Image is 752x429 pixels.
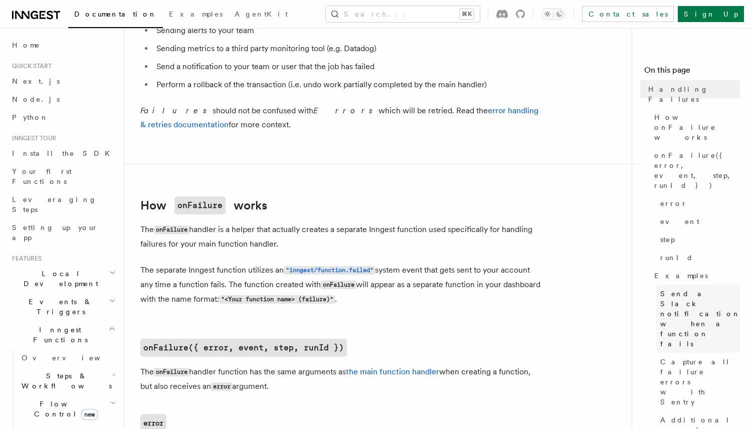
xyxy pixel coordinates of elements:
[321,281,356,289] code: onFailure
[654,150,740,190] span: onFailure({ error, event, step, runId })
[12,77,60,85] span: Next.js
[140,106,538,129] a: error handling & retries documentation
[140,223,541,251] p: The handler is a helper that actually creates a separate Inngest function used specifically for h...
[8,293,118,321] button: Events & Triggers
[8,108,118,126] a: Python
[8,90,118,108] a: Node.js
[81,409,98,420] span: new
[140,106,213,115] em: Failures
[660,357,740,407] span: Capture all failure errors with Sentry
[284,265,375,275] a: "inngest/function.failed"
[12,224,98,242] span: Setting up your app
[8,190,118,219] a: Leveraging Steps
[235,10,288,18] span: AgentKit
[8,134,56,142] span: Inngest tour
[541,8,566,20] button: Toggle dark mode
[284,266,375,275] code: "inngest/function.failed"
[219,295,335,304] code: "<Your function name> (failure)"
[660,289,740,349] span: Send a Slack notification when a function fails
[660,217,699,227] span: event
[582,6,674,22] a: Contact sales
[18,399,110,419] span: Flow Control
[648,84,740,104] span: Handling Failures
[140,339,347,357] a: onFailure({ error, event, step, runId })
[140,263,541,307] p: The separate Inngest function utilizes an system event that gets sent to your account any time a ...
[656,285,740,353] a: Send a Slack notification when a function fails
[8,62,52,70] span: Quick start
[8,72,118,90] a: Next.js
[8,144,118,162] a: Install the SDK
[153,42,541,56] li: Sending metrics to a third party monitoring tool (e.g. Datadog)
[678,6,744,22] a: Sign Up
[656,212,740,231] a: event
[8,269,109,289] span: Local Development
[154,226,189,234] code: onFailure
[18,349,118,367] a: Overview
[74,10,157,18] span: Documentation
[644,64,740,80] h4: On this page
[656,249,740,267] a: runId
[8,219,118,247] a: Setting up your app
[18,371,112,391] span: Steps & Workflows
[153,78,541,92] li: Perform a rollback of the transaction (i.e. undo work partially completed by the main handler)
[8,325,108,345] span: Inngest Functions
[660,235,675,245] span: step
[656,353,740,411] a: Capture all failure errors with Sentry
[153,60,541,74] li: Send a notification to your team or user that the job has failed
[460,9,474,19] kbd: ⌘K
[650,108,740,146] a: How onFailure works
[169,10,223,18] span: Examples
[8,297,109,317] span: Events & Triggers
[8,265,118,293] button: Local Development
[229,3,294,27] a: AgentKit
[656,231,740,249] a: step
[644,80,740,108] a: Handling Failures
[18,367,118,395] button: Steps & Workflows
[18,395,118,423] button: Flow Controlnew
[153,24,541,38] li: Sending alerts to your team
[140,365,541,394] p: The handler function has the same arguments as when creating a function, but also receives an arg...
[650,146,740,194] a: onFailure({ error, event, step, runId })
[12,195,97,213] span: Leveraging Steps
[12,167,72,185] span: Your first Functions
[660,253,693,263] span: runId
[22,354,125,362] span: Overview
[163,3,229,27] a: Examples
[12,149,116,157] span: Install the SDK
[12,95,60,103] span: Node.js
[326,6,480,22] button: Search...⌘K
[8,36,118,54] a: Home
[211,382,232,391] code: error
[654,271,708,281] span: Examples
[140,104,541,132] p: should not be confused with which will be retried. Read the for more context.
[68,3,163,28] a: Documentation
[8,321,118,349] button: Inngest Functions
[12,40,40,50] span: Home
[660,198,687,208] span: error
[8,162,118,190] a: Your first Functions
[8,255,42,263] span: Features
[650,267,740,285] a: Examples
[174,196,226,214] code: onFailure
[154,368,189,376] code: onFailure
[12,113,49,121] span: Python
[140,196,267,214] a: HowonFailureworks
[346,367,439,376] a: the main function handler
[654,112,740,142] span: How onFailure works
[656,194,740,212] a: error
[313,106,379,115] em: Errors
